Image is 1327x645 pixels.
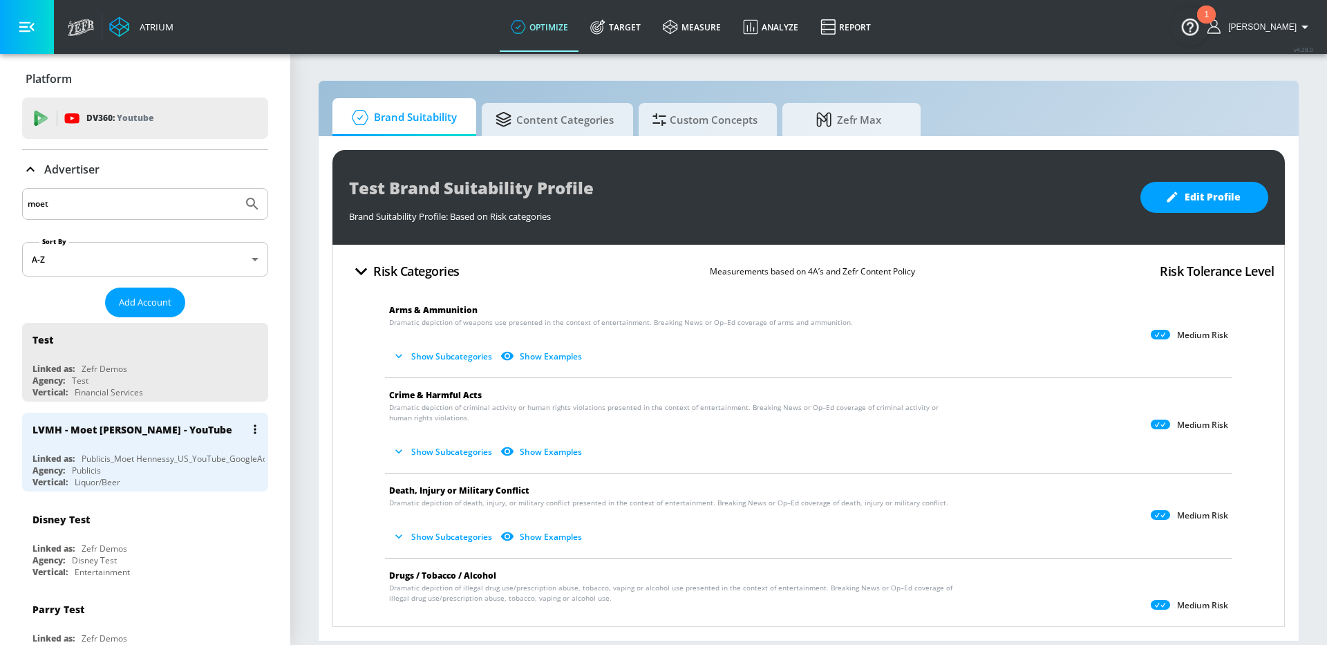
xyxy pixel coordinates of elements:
div: Agency: [32,554,65,566]
a: Atrium [109,17,173,37]
label: Sort By [39,237,69,246]
span: Drugs / Tobacco / Alcohol [389,570,496,581]
button: Show Examples [498,345,587,368]
h4: Risk Categories [373,261,460,281]
span: v 4.28.0 [1294,46,1313,53]
p: Medium Risk [1177,600,1228,611]
div: Parry Test [32,603,84,616]
button: Submit Search [237,189,267,219]
span: Dramatic depiction of death, injury, or military conflict presented in the context of entertainme... [389,498,948,508]
span: Add Account [119,295,171,310]
div: TestLinked as:Zefr DemosAgency:TestVertical:Financial Services [22,323,268,402]
div: Linked as: [32,543,75,554]
div: Linked as: [32,633,75,644]
button: Show Subcategories [389,525,498,548]
div: Agency: [32,465,65,476]
p: Youtube [117,111,153,125]
p: Medium Risk [1177,510,1228,521]
a: Analyze [732,2,809,52]
span: Dramatic depiction of criminal activity or human rights violations presented in the context of en... [389,402,961,423]
div: 1 [1204,15,1209,32]
p: Platform [26,71,72,86]
span: login as: casey.cohen@zefr.com [1223,22,1297,32]
p: Advertiser [44,162,100,177]
div: LVMH - Moet [PERSON_NAME] - YouTubeLinked as:Publicis_Moet Hennessy_US_YouTube_GoogleAdsAgency:Pu... [22,413,268,492]
div: LVMH - Moet [PERSON_NAME] - YouTube [32,423,232,436]
input: Search by name [28,195,237,213]
div: Disney TestLinked as:Zefr DemosAgency:Disney TestVertical:Entertainment [22,503,268,581]
div: Brand Suitability Profile: Based on Risk categories [349,203,1127,223]
span: Arms & Ammunition [389,304,478,316]
div: Disney Test [32,513,90,526]
div: Entertainment [75,566,130,578]
p: DV360: [86,111,153,126]
button: Add Account [105,288,185,317]
div: Vertical: [32,566,68,578]
div: Advertiser [22,150,268,189]
span: Death, Injury or Military Conflict [389,485,529,496]
span: Brand Suitability [346,101,457,134]
button: Show Subcategories [389,440,498,463]
button: Edit Profile [1140,182,1268,213]
button: Open Resource Center, 1 new notification [1171,7,1210,46]
p: Medium Risk [1177,330,1228,341]
h4: Risk Tolerance Level [1160,261,1274,281]
div: Liquor/Beer [75,476,120,488]
div: Test [72,375,88,386]
span: Crime & Harmful Acts [389,389,482,401]
div: Linked as: [32,453,75,465]
div: Platform [22,59,268,98]
div: Publicis [72,465,101,476]
button: Show Subcategories [389,345,498,368]
p: Measurements based on 4A’s and Zefr Content Policy [710,264,915,279]
div: Test [32,333,53,346]
div: Disney Test [72,554,117,566]
span: Edit Profile [1168,189,1241,206]
div: Atrium [134,21,173,33]
div: Vertical: [32,476,68,488]
a: measure [652,2,732,52]
button: Show Examples [498,621,587,644]
p: Medium Risk [1177,420,1228,431]
button: Show Examples [498,525,587,548]
button: [PERSON_NAME] [1207,19,1313,35]
span: Dramatic depiction of illegal drug use/prescription abuse, tobacco, vaping or alcohol use present... [389,583,961,604]
div: Publicis_Moet Hennessy_US_YouTube_GoogleAds [82,453,272,465]
span: Zefr Max [796,103,901,136]
a: Report [809,2,882,52]
div: Financial Services [75,386,143,398]
button: Show Subcategories [389,621,498,644]
button: Show Examples [498,440,587,463]
a: Target [579,2,652,52]
button: Risk Categories [343,255,465,288]
div: Zefr Demos [82,633,127,644]
div: A-Z [22,242,268,277]
span: Dramatic depiction of weapons use presented in the context of entertainment. Breaking News or Op–... [389,317,853,328]
div: Zefr Demos [82,363,127,375]
a: optimize [500,2,579,52]
div: DV360: Youtube [22,97,268,139]
span: Content Categories [496,103,614,136]
span: Custom Concepts [652,103,757,136]
div: Zefr Demos [82,543,127,554]
div: Agency: [32,375,65,386]
div: Linked as: [32,363,75,375]
div: Vertical: [32,386,68,398]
